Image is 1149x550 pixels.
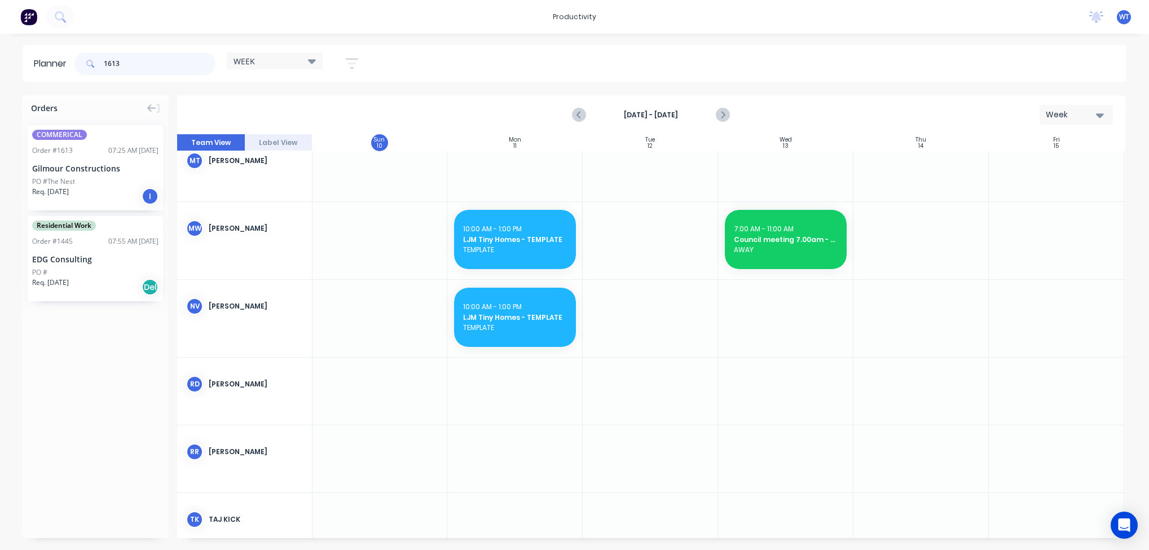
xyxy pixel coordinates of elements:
[234,55,255,67] span: WEEK
[32,187,69,197] span: Req. [DATE]
[245,134,312,151] button: Label View
[108,236,159,247] div: 07:55 AM [DATE]
[463,302,522,311] span: 10:00 AM - 1:00 PM
[734,235,838,245] span: Council meeting 7.00am - 10.30am at [GEOGRAPHIC_DATA]
[509,137,521,143] div: Mon
[209,156,303,166] div: [PERSON_NAME]
[32,177,75,187] div: PO #The Nest
[31,102,58,114] span: Orders
[595,110,707,120] strong: [DATE] - [DATE]
[32,130,87,140] span: COMMERICAL
[20,8,37,25] img: Factory
[463,313,567,323] span: LJM Tiny Homes - TEMPLATE
[32,221,96,231] span: Residential Work
[108,146,159,156] div: 07:25 AM [DATE]
[1053,137,1060,143] div: Fri
[648,143,653,149] div: 12
[186,152,203,169] div: mt
[1046,109,1098,121] div: Week
[209,223,303,234] div: [PERSON_NAME]
[915,137,926,143] div: Thu
[32,267,47,278] div: PO #
[734,245,838,255] span: AWAY
[209,514,303,525] div: Taj Kick
[374,137,385,143] div: Sun
[1111,512,1138,539] div: Open Intercom Messenger
[209,447,303,457] div: [PERSON_NAME]
[1119,12,1129,22] span: WT
[547,8,602,25] div: productivity
[104,52,215,75] input: Search for orders...
[186,443,203,460] div: RR
[142,188,159,205] div: I
[32,146,73,156] div: Order # 1613
[32,236,73,247] div: Order # 1445
[377,143,382,149] div: 10
[209,379,303,389] div: [PERSON_NAME]
[918,143,923,149] div: 14
[734,224,794,234] span: 7:00 AM - 11:00 AM
[186,511,203,528] div: TK
[186,298,203,315] div: NV
[645,137,655,143] div: Tue
[186,376,203,393] div: RD
[186,220,203,237] div: MW
[32,253,159,265] div: EDG Consulting
[463,224,522,234] span: 10:00 AM - 1:00 PM
[513,143,517,149] div: 11
[780,137,792,143] div: Wed
[177,134,245,151] button: Team View
[783,143,789,149] div: 13
[32,162,159,174] div: Gilmour Constructions
[32,278,69,288] span: Req. [DATE]
[1040,105,1113,125] button: Week
[1054,143,1059,149] div: 15
[463,323,567,333] span: TEMPLATE
[463,245,567,255] span: TEMPLATE
[209,301,303,311] div: [PERSON_NAME]
[463,235,567,245] span: LJM Tiny Homes - TEMPLATE
[34,57,72,71] div: Planner
[142,279,159,296] div: Del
